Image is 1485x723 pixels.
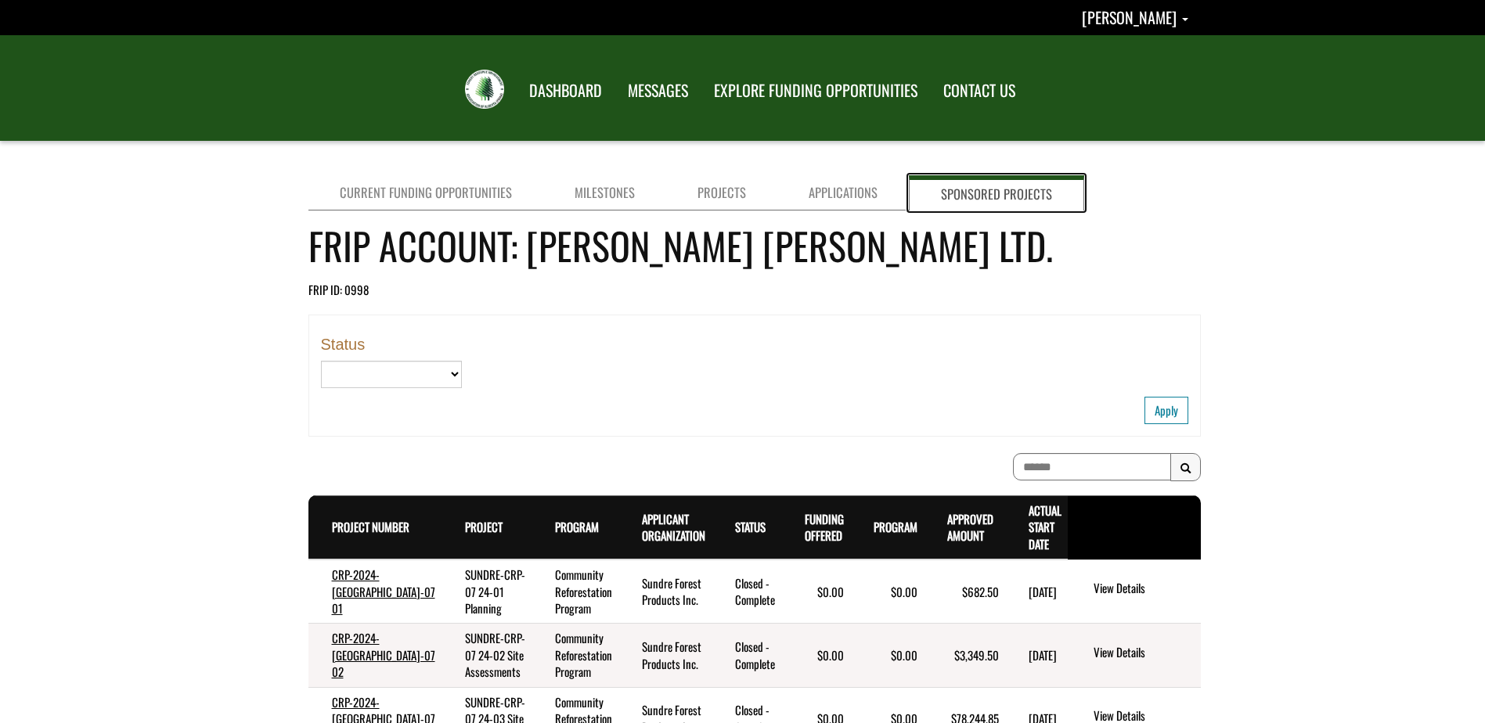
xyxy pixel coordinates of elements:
[308,218,1201,273] h4: FRIP Account: [PERSON_NAME] [PERSON_NAME] Ltd.
[850,624,924,687] td: $0.00
[666,175,777,210] a: Projects
[642,510,705,544] a: Applicant Organization
[532,624,618,687] td: Community Reforestation Program
[532,559,618,624] td: Community Reforestation Program
[1094,644,1216,663] a: View Details
[555,518,599,535] a: Program
[874,518,917,535] a: Program
[1029,502,1061,552] a: Actual Start Date
[1029,583,1057,600] time: [DATE]
[321,336,462,353] label: Status
[1170,453,1201,481] button: Search Results
[332,629,435,680] a: CRP-2024-[GEOGRAPHIC_DATA]-07 02
[308,175,543,210] a: Current Funding Opportunities
[1082,5,1177,29] span: [PERSON_NAME]
[735,518,766,535] a: Status
[543,175,666,210] a: Milestones
[1068,624,1223,687] td: action menu
[712,624,781,687] td: Closed - Complete
[932,71,1027,110] a: CONTACT US
[515,67,1027,110] nav: Main Navigation
[465,518,503,535] a: Project
[781,624,850,687] td: $0.00
[850,559,924,624] td: $0.00
[442,559,532,624] td: SUNDRE-CRP-07 24-01 Planning
[465,70,504,109] img: FRIAA Submissions Portal
[618,624,712,687] td: Sundre Forest Products Inc.
[909,175,1084,210] a: Sponsored Projects
[618,559,712,624] td: Sundre Forest Products Inc.
[777,175,909,210] a: Applications
[805,510,844,544] a: Funding Offered
[1082,5,1188,29] a: Nicole Marburg
[924,624,1005,687] td: $3,349.50
[1094,580,1216,599] a: View Details
[1005,559,1068,624] td: 5/1/2023
[1005,624,1068,687] td: 4/20/2023
[1029,646,1057,664] time: [DATE]
[308,559,442,624] td: CRP-2024-SUNDRE-07 01
[712,559,781,624] td: Closed - Complete
[308,624,442,687] td: CRP-2024-SUNDRE-07 02
[1144,397,1188,424] button: Apply
[702,71,929,110] a: EXPLORE FUNDING OPPORTUNITIES
[924,559,1005,624] td: $682.50
[332,518,409,535] a: Project Number
[781,559,850,624] td: $0.00
[332,566,435,617] a: CRP-2024-[GEOGRAPHIC_DATA]-07 01
[517,71,614,110] a: DASHBOARD
[616,71,700,110] a: MESSAGES
[1068,559,1223,624] td: action menu
[308,282,1201,298] div: FRIP ID: 0998
[442,624,532,687] td: SUNDRE-CRP-07 24-02 Site Assessments
[947,510,993,544] a: Approved Amount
